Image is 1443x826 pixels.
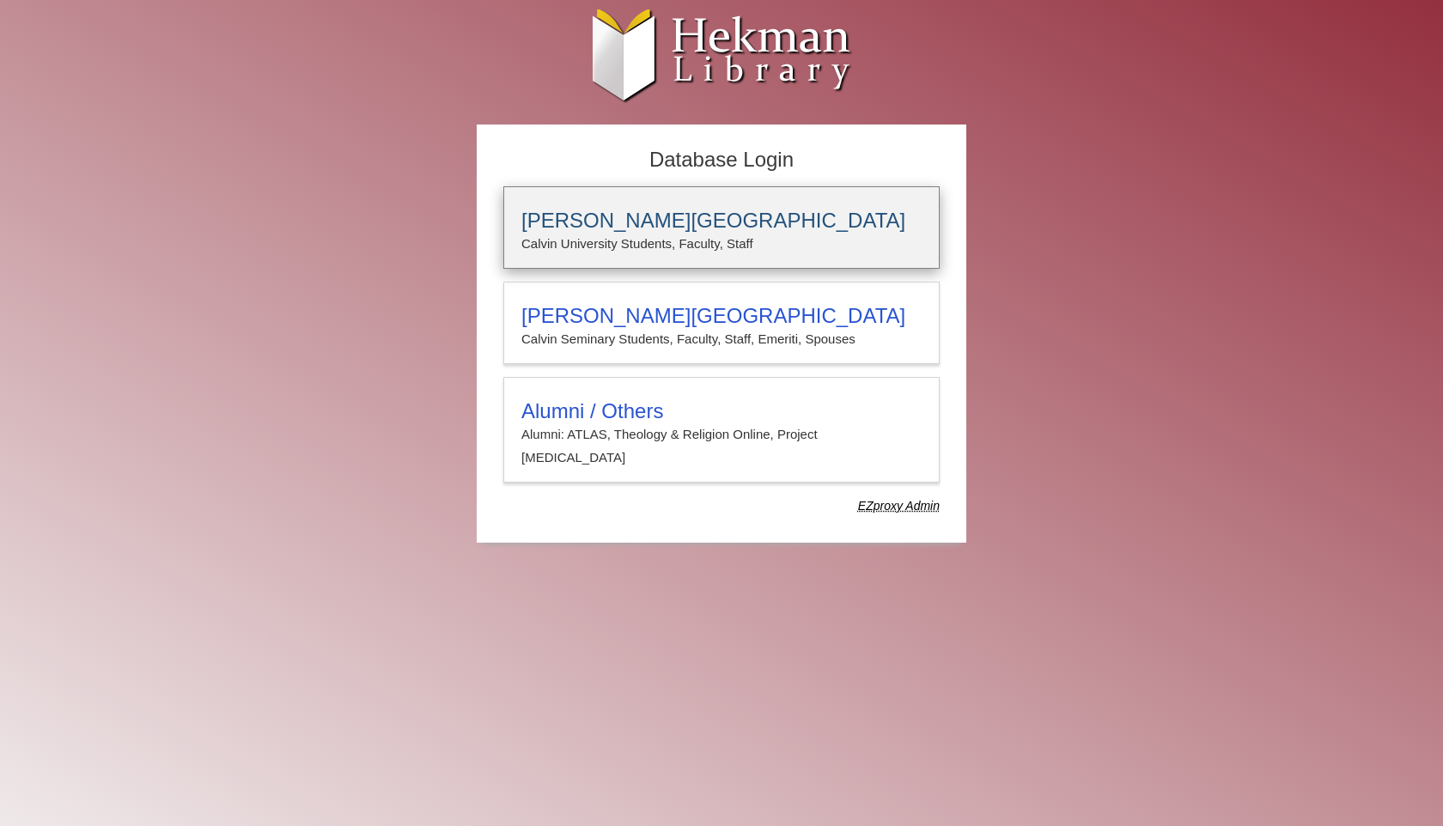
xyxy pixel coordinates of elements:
[521,328,922,350] p: Calvin Seminary Students, Faculty, Staff, Emeriti, Spouses
[521,423,922,469] p: Alumni: ATLAS, Theology & Religion Online, Project [MEDICAL_DATA]
[858,499,940,513] dfn: Use Alumni login
[503,282,940,364] a: [PERSON_NAME][GEOGRAPHIC_DATA]Calvin Seminary Students, Faculty, Staff, Emeriti, Spouses
[521,209,922,233] h3: [PERSON_NAME][GEOGRAPHIC_DATA]
[503,186,940,269] a: [PERSON_NAME][GEOGRAPHIC_DATA]Calvin University Students, Faculty, Staff
[495,143,948,178] h2: Database Login
[521,233,922,255] p: Calvin University Students, Faculty, Staff
[521,399,922,423] h3: Alumni / Others
[521,304,922,328] h3: [PERSON_NAME][GEOGRAPHIC_DATA]
[521,399,922,469] summary: Alumni / OthersAlumni: ATLAS, Theology & Religion Online, Project [MEDICAL_DATA]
